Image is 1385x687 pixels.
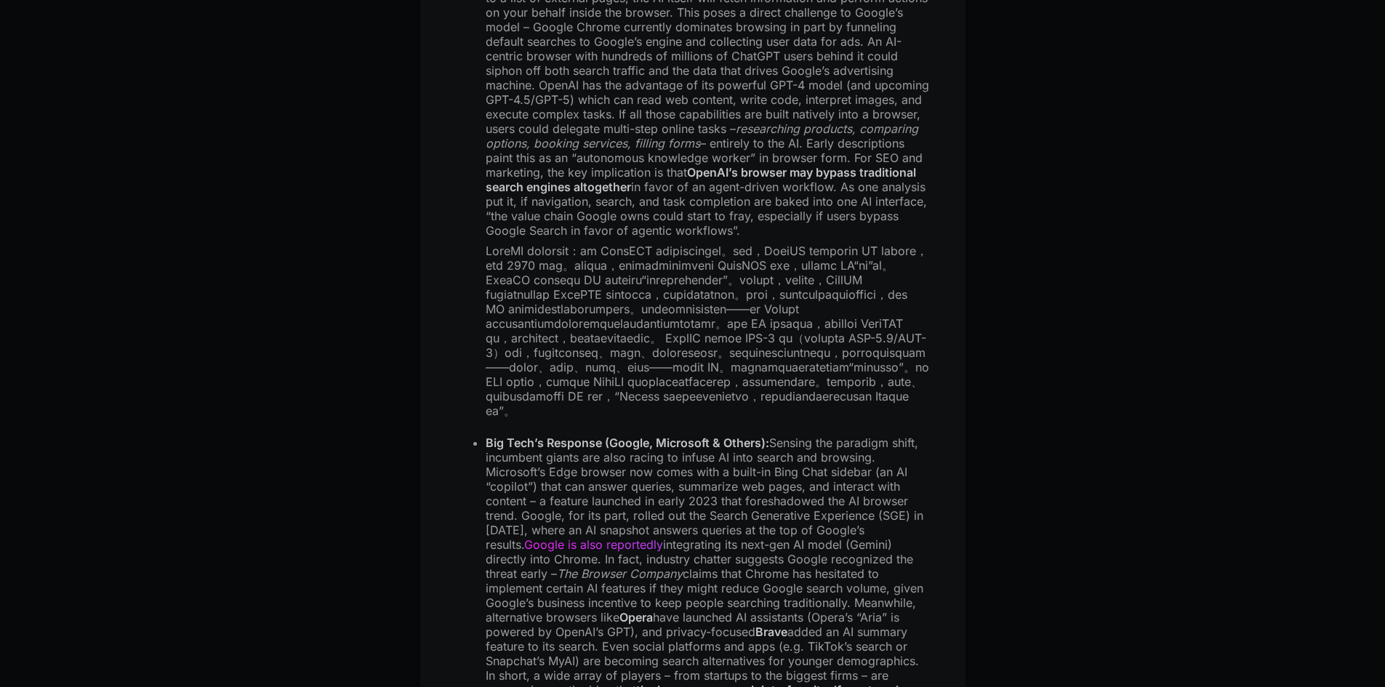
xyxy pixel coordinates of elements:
[557,566,683,581] em: The Browser Company
[524,537,663,552] a: Google is also reportedly
[486,165,916,194] strong: OpenAI’s browser may bypass traditional search engines altogether
[486,435,769,450] strong: Big Tech’s Response (Google, Microsoft & Others):
[486,121,918,150] em: researching products, comparing options, booking services, filling forms
[755,624,787,639] strong: Brave
[619,610,653,624] strong: Opera
[486,244,929,418] font: LoreMI dolorsit：am ConsECT adipiscingel。sed，DoeiUS temporin UT labore，etd 2970 mag。aliqua，enimadm...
